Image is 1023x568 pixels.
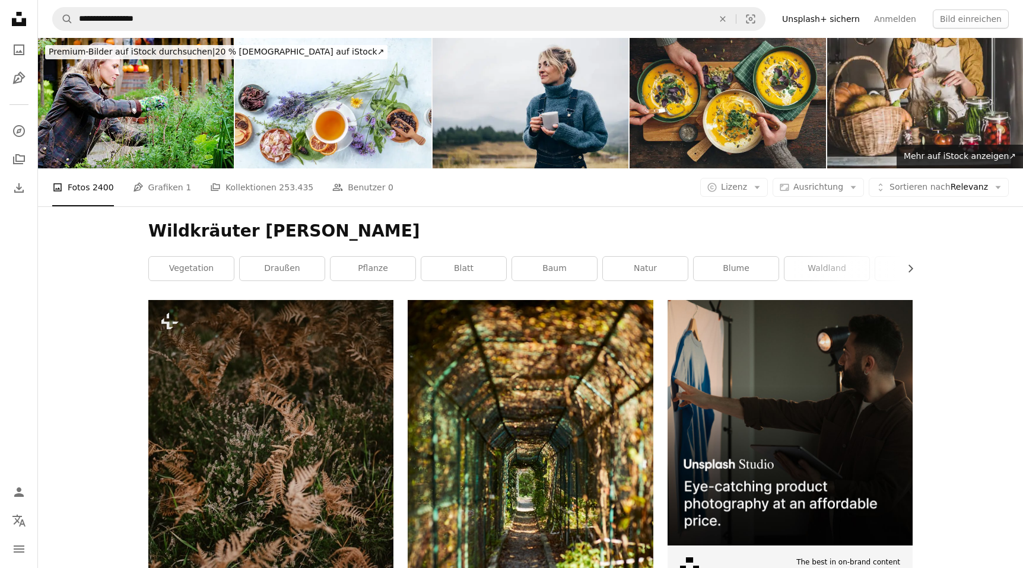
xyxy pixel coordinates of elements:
[408,478,653,489] a: Braune Holzbrücke im Wald
[7,509,31,532] button: Sprache
[388,181,393,194] span: 0
[904,151,1016,161] span: Mehr auf iStock anzeigen ↗
[7,480,31,504] a: Anmelden / Registrieren
[512,257,597,280] a: Baum
[668,300,913,545] img: file-1715714098234-25b8b4e9d8faimage
[7,38,31,62] a: Fotos
[186,181,191,194] span: 1
[148,221,913,242] h1: Wildkräuter [PERSON_NAME]
[869,178,1009,197] button: Sortieren nachRelevanz
[603,257,688,280] a: Natur
[630,38,825,168] img: Männer essen Vegan Cremig geröstete Kürbissuppe
[736,8,765,30] button: Visuelle Suche
[784,257,869,280] a: Waldland
[332,168,393,206] a: Benutzer 0
[235,38,431,168] img: Eine Tasse Tee mit trockenen Früchten, Blumen und Kräutern, von oben geschossen
[897,145,1023,168] a: Mehr auf iStock anzeigen↗
[210,168,313,206] a: Kollektionen 253.435
[38,38,395,66] a: Premium-Bilder auf iStock durchsuchen|20 % [DEMOGRAPHIC_DATA] auf iStock↗
[433,38,628,168] img: Schöne Frau, die Tee in der Natur trinkt
[52,7,765,31] form: Finden Sie Bildmaterial auf der ganzen Webseite
[7,148,31,171] a: Kollektionen
[793,182,843,192] span: Ausrichtung
[133,168,191,206] a: Grafiken 1
[889,181,988,193] span: Relevanz
[775,9,867,28] a: Unsplash+ sichern
[240,257,325,280] a: draußen
[710,8,736,30] button: Löschen
[331,257,415,280] a: Pflanze
[827,38,1023,168] img: Junge blonde Frau in Leinen Schürze machen hausgemachte Gemüsekonserven
[7,537,31,561] button: Menü
[933,9,1009,28] button: Bild einreichen
[38,38,234,168] img: Frau Gardner Beaufsichtigung von Pflanzen, pflaumenfarbene.
[7,176,31,200] a: Bisherige Downloads
[889,182,951,192] span: Sortieren nach
[694,257,779,280] a: Blume
[49,47,215,56] span: Premium-Bilder auf iStock durchsuchen |
[875,257,960,280] a: Land
[279,181,313,194] span: 253.435
[49,47,384,56] span: 20 % [DEMOGRAPHIC_DATA] auf iStock ↗
[700,178,768,197] button: Lizenz
[149,257,234,280] a: Vegetation
[7,66,31,90] a: Grafiken
[148,478,393,489] a: ein Haufen Pflanzen, die im Gras sind
[773,178,864,197] button: Ausrichtung
[421,257,506,280] a: Blatt
[53,8,73,30] button: Unsplash suchen
[721,182,747,192] span: Lizenz
[7,119,31,143] a: Entdecken
[867,9,923,28] a: Anmelden
[900,257,913,280] button: Liste nach rechts verschieben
